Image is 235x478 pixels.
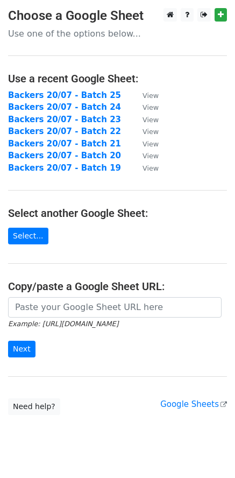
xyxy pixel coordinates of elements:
[8,341,35,357] input: Next
[143,140,159,148] small: View
[143,164,159,172] small: View
[8,280,227,293] h4: Copy/paste a Google Sheet URL:
[8,126,121,136] a: Backers 20/07 - Batch 22
[8,207,227,220] h4: Select another Google Sheet:
[8,398,60,415] a: Need help?
[132,115,159,124] a: View
[8,139,121,149] a: Backers 20/07 - Batch 21
[8,297,222,318] input: Paste your Google Sheet URL here
[160,399,227,409] a: Google Sheets
[8,320,118,328] small: Example: [URL][DOMAIN_NAME]
[8,102,121,112] a: Backers 20/07 - Batch 24
[8,28,227,39] p: Use one of the options below...
[8,151,121,160] a: Backers 20/07 - Batch 20
[132,151,159,160] a: View
[132,126,159,136] a: View
[132,102,159,112] a: View
[8,8,227,24] h3: Choose a Google Sheet
[132,163,159,173] a: View
[143,128,159,136] small: View
[8,115,121,124] a: Backers 20/07 - Batch 23
[132,139,159,149] a: View
[8,228,48,244] a: Select...
[143,116,159,124] small: View
[143,103,159,111] small: View
[8,72,227,85] h4: Use a recent Google Sheet:
[143,92,159,100] small: View
[8,163,121,173] a: Backers 20/07 - Batch 19
[143,152,159,160] small: View
[8,90,121,100] a: Backers 20/07 - Batch 25
[132,90,159,100] a: View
